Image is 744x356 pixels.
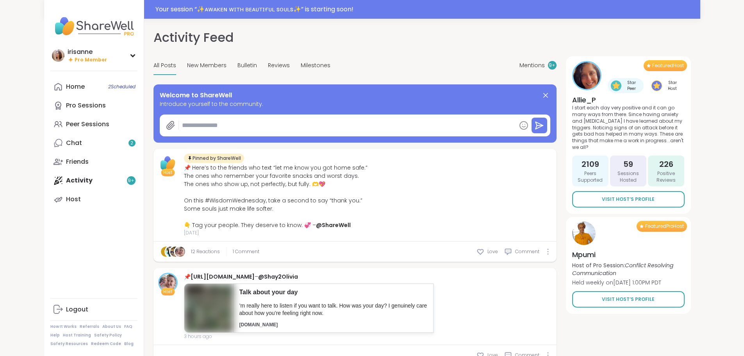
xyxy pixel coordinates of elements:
div: Friends [66,157,89,166]
div: Pro Sessions [66,101,106,110]
img: Sha777 [166,247,176,257]
a: Redeem Code [91,341,121,347]
span: Host [163,170,172,175]
a: Logout [50,300,137,319]
a: Chat2 [50,134,137,152]
img: Star Peer [611,81,621,91]
div: Host [66,195,81,204]
span: Featured Host [652,63,684,69]
p: I start each day very positive and it can go many ways from there. Since having anxiety and [MEDI... [572,105,685,151]
span: Visit Host’s Profile [602,196,655,203]
p: Talk about your day [239,288,427,297]
p: [DOMAIN_NAME] [239,322,427,328]
span: Peers Supported [575,170,605,184]
span: 226 [659,159,673,170]
span: Mentions [519,61,545,70]
span: Bulletin [237,61,257,70]
img: Shay2Olivia [175,247,185,257]
a: Safety Resources [50,341,88,347]
div: Peer Sessions [66,120,109,129]
a: How It Works [50,324,77,329]
span: Featured Pro Host [645,223,684,229]
span: Host [163,289,172,295]
a: Peer Sessions [50,115,137,134]
i: Conflict Resolving Communication [572,261,673,277]
span: 59 [623,159,633,170]
img: ShareWell Nav Logo [50,13,137,40]
span: Star Host [664,80,682,91]
h1: Activity Feed [153,28,234,47]
a: Pro Sessions [50,96,137,115]
span: 9 + [549,62,555,69]
a: Home2Scheduled [50,77,137,96]
span: Star Peer [623,80,641,91]
span: Positive Reviews [651,170,681,184]
div: Chat [66,139,82,147]
p: Held weekly on [DATE] 1:00PM PDT [572,279,685,286]
div: Logout [66,305,88,314]
span: R [164,247,168,257]
a: @Shay2Olivia [258,273,298,281]
span: 3 hours ago [184,333,434,340]
div: 📌 Here’s to the friends who text “let me know you got home safe.” The ones who remember your favo... [184,164,368,229]
img: Allie_P [573,62,600,89]
span: Comment [515,248,539,255]
span: Welcome to ShareWell [160,91,232,100]
a: Safety Policy [94,333,122,338]
a: Talk about your day’m really here to listen if you want to talk. How was your day? I genuinely ca... [184,283,434,333]
div: Pinned by ShareWell [184,154,244,163]
a: Host Training [63,333,91,338]
span: All Posts [153,61,176,70]
span: Reviews [268,61,290,70]
img: Star Host [651,81,662,91]
span: New Members [187,61,227,70]
a: Referrals [80,324,99,329]
a: Help [50,333,60,338]
img: ShareWell [158,154,178,173]
span: Milestones [301,61,330,70]
a: About Us [102,324,121,329]
img: kimi__k [170,247,180,257]
span: Visit Host’s Profile [602,296,655,303]
a: [URL][DOMAIN_NAME] [191,273,255,281]
a: Visit Host’s Profile [572,291,685,308]
a: Visit Host’s Profile [572,191,685,208]
div: 📌 – [184,273,434,281]
h4: Mpumi [572,250,685,259]
img: Mpumi [572,222,596,245]
a: Friends [50,152,137,171]
h4: Allie_P [572,95,685,105]
a: Host [50,190,137,209]
a: Blog [124,341,134,347]
span: Introduce yourself to the community. [160,100,550,108]
img: Shay2Olivia [159,274,177,291]
a: Shay2Olivia [158,273,178,292]
span: 2 [130,140,133,147]
div: Home [66,82,85,91]
img: 865cc4a4-c83f-4072-931b-25bb21a45488 [184,284,233,333]
span: 2109 [582,159,599,170]
a: 12 Reactions [191,248,220,255]
span: [DATE] [184,229,368,236]
p: ’m really here to listen if you want to talk. How was your day? I genuinely care about how you’re... [239,302,427,317]
a: @ShareWell [316,221,351,229]
span: Love [487,248,498,255]
p: Host of Pro Session: [572,261,685,277]
div: irisanne [68,48,107,56]
img: irisanne [52,49,64,62]
div: Your session “ ✨ᴀᴡᴀᴋᴇɴ ᴡɪᴛʜ ʙᴇᴀᴜᴛɪғᴜʟ sᴏᴜʟs✨ ” is starting soon! [155,5,696,14]
span: 1 Comment [233,248,259,255]
span: Pro Member [75,57,107,63]
a: FAQ [124,324,132,329]
span: 2 Scheduled [108,84,136,90]
span: Sessions Hosted [613,170,643,184]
